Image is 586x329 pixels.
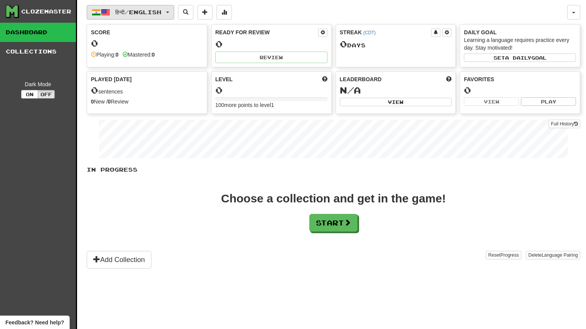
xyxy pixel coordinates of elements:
[87,5,174,20] button: हिन्दी/English
[5,319,64,326] span: Open feedback widget
[464,53,576,62] button: Seta dailygoal
[500,252,519,258] span: Progress
[215,101,327,109] div: 100 more points to level 1
[521,97,576,106] button: Play
[505,55,531,60] span: a daily
[91,51,119,58] div: Playing:
[221,193,446,204] div: Choose a collection and get in the game!
[215,28,318,36] div: Ready for Review
[464,75,576,83] div: Favorites
[215,52,327,63] button: Review
[340,28,432,36] div: Streak
[197,5,213,20] button: Add sentence to collection
[464,97,519,106] button: View
[116,52,119,58] strong: 0
[178,5,193,20] button: Search sentences
[38,90,55,99] button: Off
[91,38,203,48] div: 0
[464,36,576,52] div: Learning a language requires practice every day. Stay motivated!
[152,52,155,58] strong: 0
[340,98,452,106] button: View
[340,39,452,49] div: Day s
[363,30,376,35] a: (CDT)
[309,214,358,232] button: Start
[91,85,98,95] span: 0
[91,75,132,83] span: Played [DATE]
[215,85,327,95] div: 0
[542,252,578,258] span: Language Pairing
[340,85,361,95] span: N/A
[217,5,232,20] button: More stats
[215,39,327,49] div: 0
[486,251,521,259] button: ResetProgress
[215,75,233,83] span: Level
[340,75,382,83] span: Leaderboard
[21,8,71,15] div: Clozemaster
[91,98,203,105] div: New / Review
[87,166,580,174] p: In Progress
[108,99,111,105] strong: 0
[21,90,38,99] button: On
[446,75,452,83] span: This week in points, UTC
[340,38,347,49] span: 0
[549,120,580,128] a: Full History
[115,9,161,15] span: हिन्दी / English
[87,251,151,269] button: Add Collection
[6,80,70,88] div: Dark Mode
[464,85,576,95] div: 0
[464,28,576,36] div: Daily Goal
[123,51,155,58] div: Mastered:
[91,28,203,36] div: Score
[526,251,580,259] button: DeleteLanguage Pairing
[91,99,94,105] strong: 0
[322,75,327,83] span: Score more points to level up
[91,85,203,95] div: sentences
